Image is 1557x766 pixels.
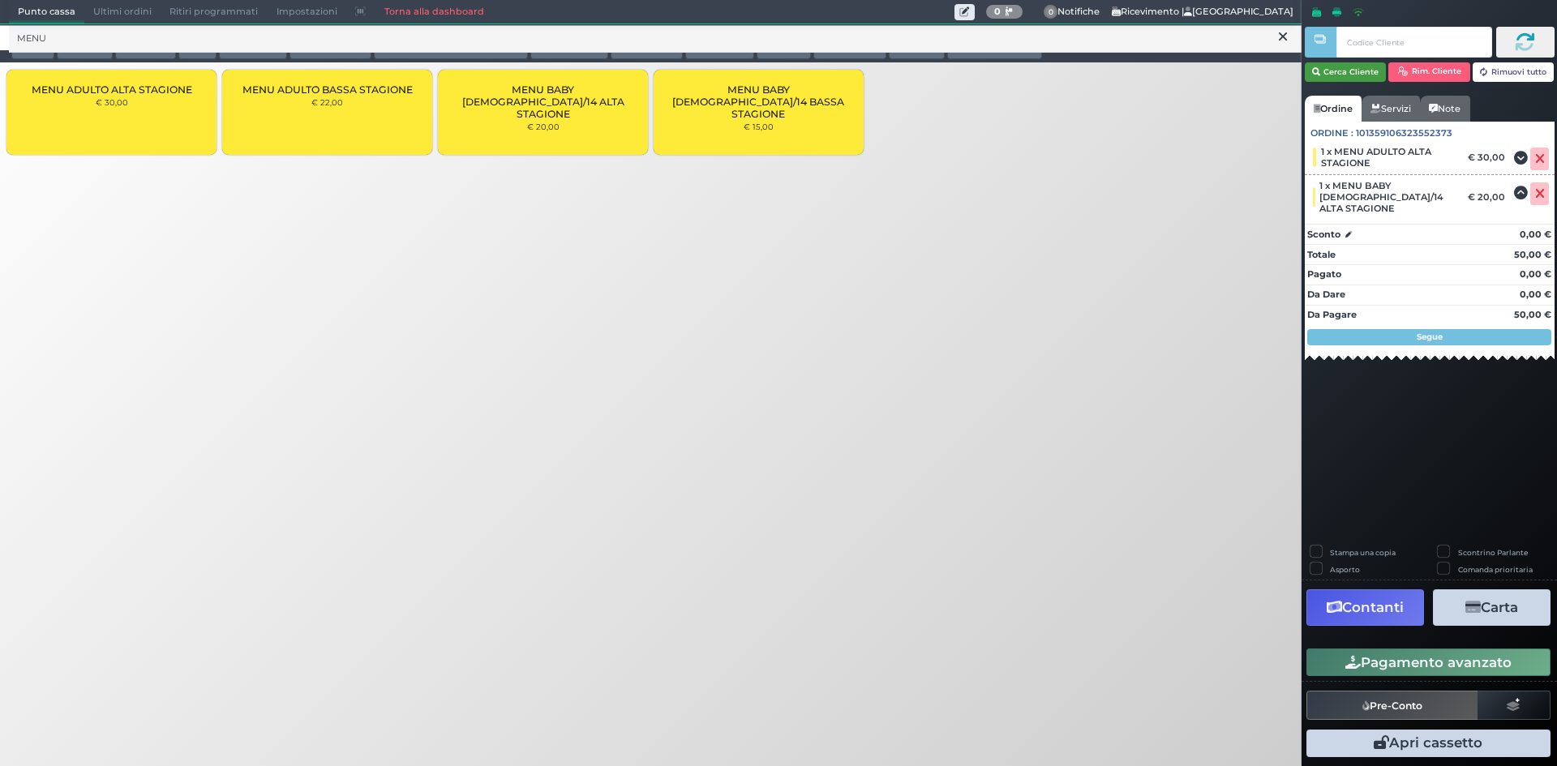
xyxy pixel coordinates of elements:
[527,122,560,131] small: € 20,00
[1319,180,1457,214] span: 1 x MENU BABY [DEMOGRAPHIC_DATA]/14 ALTA STAGIONE
[1330,564,1360,575] label: Asporto
[161,1,267,24] span: Ritiri programmati
[1465,191,1513,203] div: € 20,00
[1330,547,1396,558] label: Stampa una copia
[1362,96,1420,122] a: Servizi
[1520,289,1551,300] strong: 0,00 €
[744,122,774,131] small: € 15,00
[1307,309,1357,320] strong: Da Pagare
[994,6,1001,17] b: 0
[311,97,343,107] small: € 22,00
[268,1,346,24] span: Impostazioni
[452,83,634,120] span: MENU BABY [DEMOGRAPHIC_DATA]/14 ALTA STAGIONE
[1420,96,1469,122] a: Note
[1306,589,1424,626] button: Contanti
[1388,62,1470,82] button: Rim. Cliente
[1307,268,1341,280] strong: Pagato
[32,83,192,96] span: MENU ADULTO ALTA STAGIONE
[84,1,161,24] span: Ultimi ordini
[1465,152,1513,163] div: € 30,00
[1307,289,1345,300] strong: Da Dare
[1473,62,1555,82] button: Rimuovi tutto
[1305,96,1362,122] a: Ordine
[1336,27,1491,58] input: Codice Cliente
[667,83,850,120] span: MENU BABY [DEMOGRAPHIC_DATA]/14 BASSA STAGIONE
[1307,228,1340,242] strong: Sconto
[1514,309,1551,320] strong: 50,00 €
[1306,648,1551,676] button: Pagamento avanzato
[1310,126,1353,140] span: Ordine :
[9,1,84,24] span: Punto cassa
[375,1,492,24] a: Torna alla dashboard
[1321,146,1457,169] span: 1 x MENU ADULTO ALTA STAGIONE
[1514,249,1551,260] strong: 50,00 €
[1306,691,1478,720] button: Pre-Conto
[1458,564,1533,575] label: Comanda prioritaria
[1305,62,1387,82] button: Cerca Cliente
[1433,589,1551,626] button: Carta
[1520,229,1551,240] strong: 0,00 €
[1520,268,1551,280] strong: 0,00 €
[1307,249,1336,260] strong: Totale
[1417,332,1443,342] strong: Segue
[96,97,128,107] small: € 30,00
[1356,126,1452,140] span: 101359106323552373
[1458,547,1528,558] label: Scontrino Parlante
[242,83,413,96] span: MENU ADULTO BASSA STAGIONE
[1306,730,1551,757] button: Apri cassetto
[9,24,1302,53] input: Ricerca articolo
[1044,5,1058,19] span: 0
